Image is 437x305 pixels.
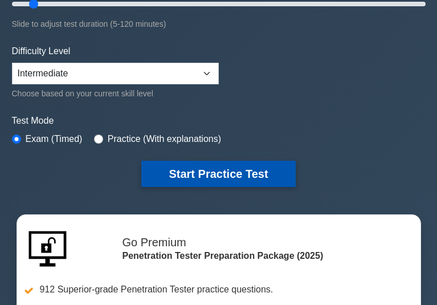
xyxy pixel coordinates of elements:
[12,17,426,31] div: Slide to adjust test duration (5-120 minutes)
[141,161,295,187] button: Start Practice Test
[12,87,219,100] div: Choose based on your current skill level
[12,114,426,128] label: Test Mode
[26,132,83,146] label: Exam (Timed)
[12,44,71,58] label: Difficulty Level
[108,132,221,146] label: Practice (With explanations)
